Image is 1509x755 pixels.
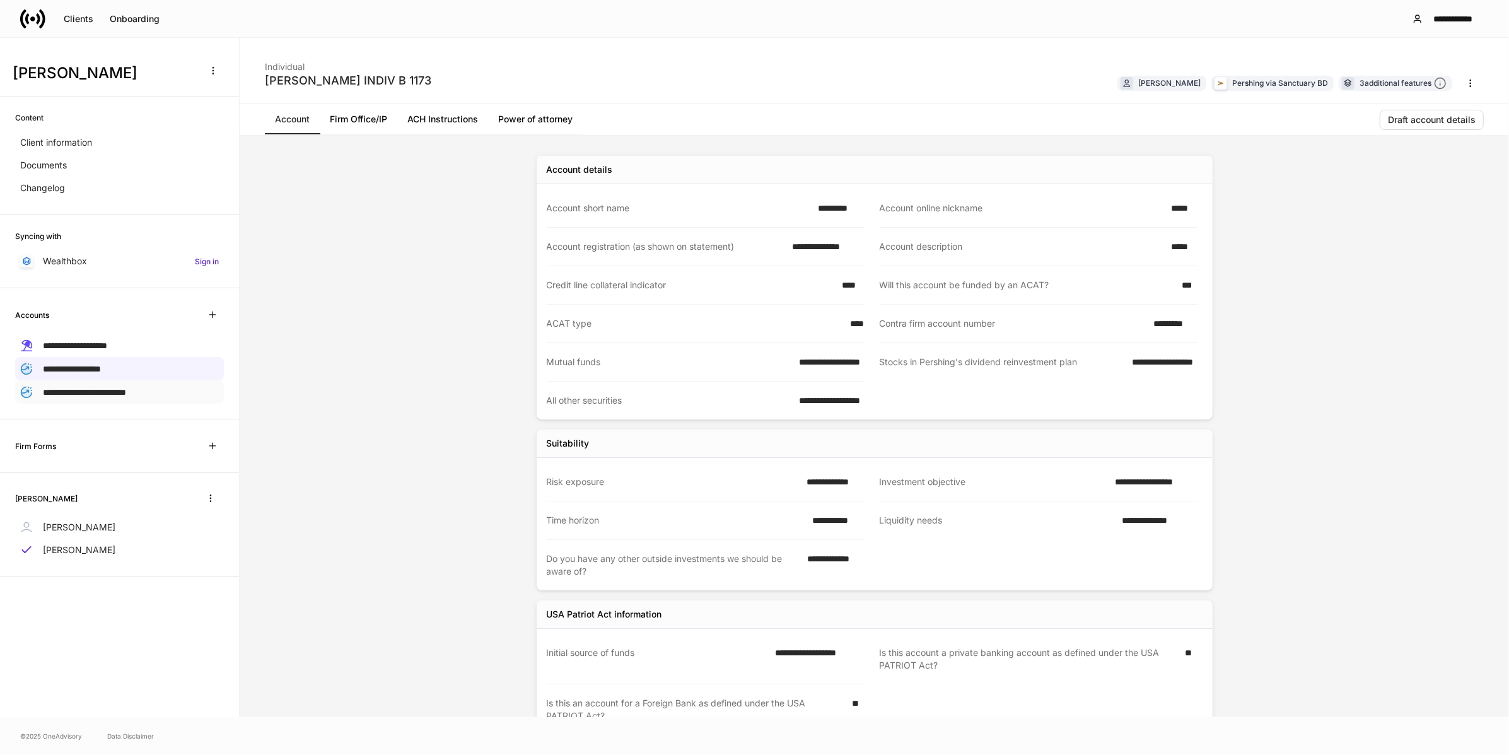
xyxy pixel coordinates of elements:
[43,544,115,556] p: [PERSON_NAME]
[13,63,195,83] h3: [PERSON_NAME]
[102,9,168,29] button: Onboarding
[1138,77,1201,89] div: [PERSON_NAME]
[20,731,82,741] span: © 2025 OneAdvisory
[15,516,224,539] a: [PERSON_NAME]
[1232,77,1328,89] div: Pershing via Sanctuary BD
[15,440,56,452] h6: Firm Forms
[547,514,805,527] div: Time horizon
[397,104,488,134] a: ACH Instructions
[1380,110,1484,130] button: Draft account details
[880,202,1163,214] div: Account online nickname
[547,394,792,407] div: All other securities
[265,73,431,88] div: [PERSON_NAME] INDIV B 1173
[547,356,792,368] div: Mutual funds
[107,731,154,741] a: Data Disclaimer
[15,250,224,272] a: WealthboxSign in
[110,15,160,23] div: Onboarding
[265,104,320,134] a: Account
[547,647,768,671] div: Initial source of funds
[20,182,65,194] p: Changelog
[880,476,1108,488] div: Investment objective
[195,255,219,267] h6: Sign in
[20,159,67,172] p: Documents
[15,539,224,561] a: [PERSON_NAME]
[547,697,845,722] div: Is this an account for a Foreign Bank as defined under the USA PATRIOT Act?
[1388,115,1476,124] div: Draft account details
[43,521,115,534] p: [PERSON_NAME]
[43,255,87,267] p: Wealthbox
[547,553,800,578] div: Do you have any other outside investments we should be aware of?
[547,317,842,330] div: ACAT type
[15,230,61,242] h6: Syncing with
[64,15,93,23] div: Clients
[15,177,224,199] a: Changelog
[15,131,224,154] a: Client information
[880,514,1115,527] div: Liquidity needs
[15,154,224,177] a: Documents
[547,476,800,488] div: Risk exposure
[880,317,1146,330] div: Contra firm account number
[880,647,1178,672] div: Is this account a private banking account as defined under the USA PATRIOT Act?
[880,279,1175,291] div: Will this account be funded by an ACAT?
[547,608,662,621] div: USA Patriot Act information
[1360,77,1447,90] div: 3 additional features
[265,53,431,73] div: Individual
[320,104,397,134] a: Firm Office/IP
[880,356,1125,369] div: Stocks in Pershing's dividend reinvestment plan
[15,112,44,124] h6: Content
[547,279,835,291] div: Credit line collateral indicator
[547,163,613,176] div: Account details
[15,493,78,505] h6: [PERSON_NAME]
[15,309,49,321] h6: Accounts
[55,9,102,29] button: Clients
[20,136,92,149] p: Client information
[547,240,784,253] div: Account registration (as shown on statement)
[547,202,811,214] div: Account short name
[547,437,590,450] div: Suitability
[488,104,583,134] a: Power of attorney
[880,240,1163,253] div: Account description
